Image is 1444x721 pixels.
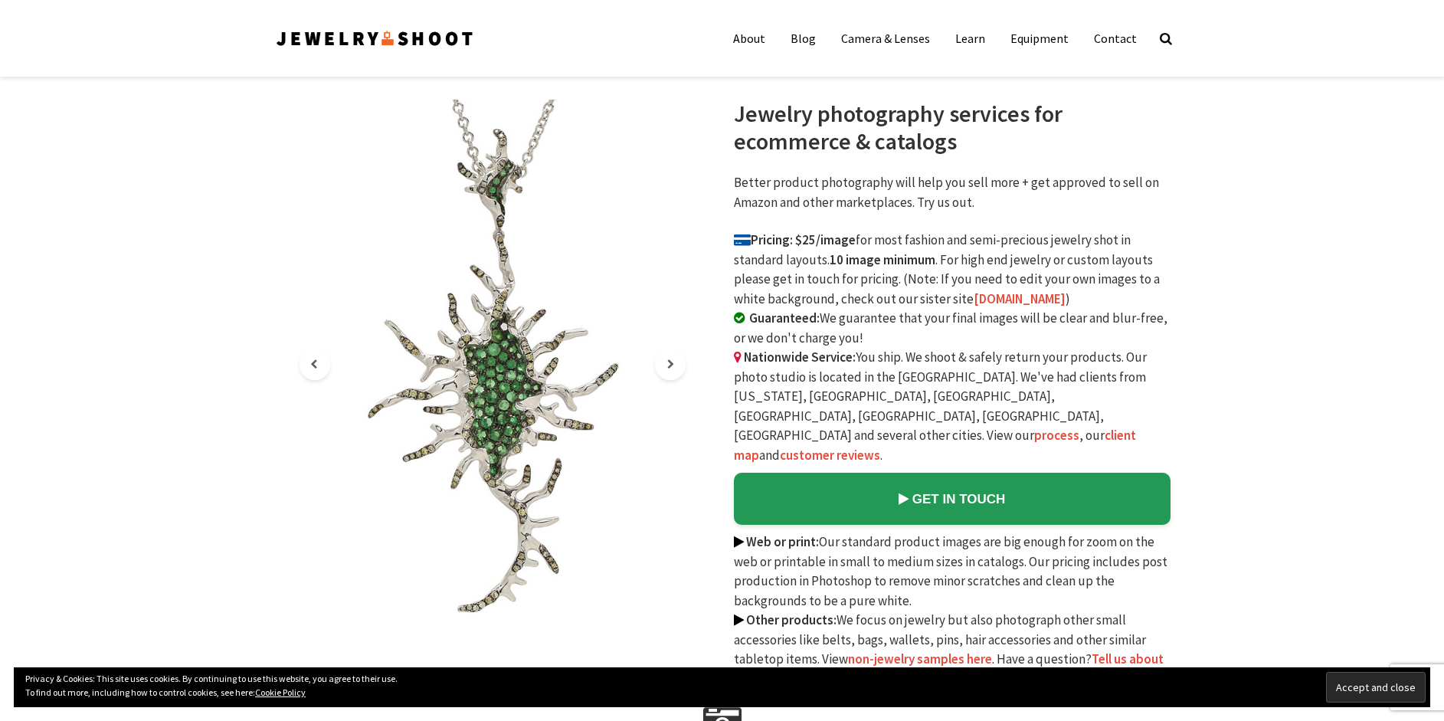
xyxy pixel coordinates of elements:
a: customer reviews [780,447,880,464]
a: client map [734,427,1136,464]
a: GET IN TOUCH [734,473,1171,525]
b: 10 image minimum [830,251,935,268]
a: Contact [1082,23,1148,54]
b: Other products: [746,611,837,628]
a: Blog [779,23,827,54]
a: process [1034,427,1079,444]
img: Jewelry Photographer Bay Area - San Francisco | Nationwide via Mail [274,26,475,51]
p: Better product photography will help you sell more + get approved to sell on Amazon and other mar... [734,173,1171,212]
a: Equipment [999,23,1080,54]
a: [DOMAIN_NAME] [974,290,1066,307]
div: Privacy & Cookies: This site uses cookies. By continuing to use this website, you agree to their ... [14,667,1430,707]
b: Nationwide Service: [744,349,856,365]
a: Cookie Policy [255,687,306,698]
a: About [722,23,777,54]
div: for most fashion and semi-precious jewelry shot in standard layouts. . For high end jewelry or cu... [734,100,1171,689]
b: Guaranteed: [749,310,820,326]
img: Jewelry Product Photography [279,100,706,629]
b: Web or print: [746,533,819,550]
a: Learn [944,23,997,54]
b: Pricing: $25/image [734,231,856,248]
a: Camera & Lenses [830,23,941,54]
a: non-jewelry samples here [848,651,992,667]
h1: Jewelry photography services for ecommerce & catalogs [734,100,1171,155]
input: Accept and close [1326,672,1426,703]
